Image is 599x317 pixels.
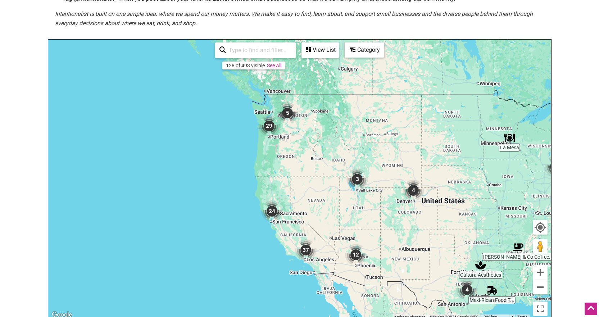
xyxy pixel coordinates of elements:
button: Zoom in [533,265,548,280]
div: 5 [545,156,566,177]
div: 12 [345,244,367,266]
input: Type to find and filter... [226,43,291,57]
div: 37 [295,239,317,261]
em: Intentionalist is built on one simple idea: where we spend our money matters. We make it easy to ... [55,10,533,27]
div: 128 of 493 visible [226,63,265,68]
div: Category [345,43,384,57]
div: 3 [346,168,368,190]
button: Toggle fullscreen view [532,301,548,317]
div: 29 [258,115,280,137]
div: 4 [403,180,424,201]
button: Drag Pegman onto the map to open Street View [533,239,548,254]
div: See a list of the visible businesses [301,42,339,58]
button: Your Location [533,220,548,235]
div: 5 [277,102,298,124]
div: Cultura Aesthetics [475,260,486,271]
div: 4 [456,279,478,300]
div: Mexi-Rican Food Truck [486,285,497,296]
div: View List [302,43,338,57]
div: La Mesa [504,132,515,143]
div: Scroll Back to Top [585,303,597,315]
div: Fidel & Co Coffee Roasters [513,242,523,253]
a: See All [267,63,281,68]
div: 24 [261,200,283,222]
div: Filter by category [345,42,384,58]
div: Type to search and filter [215,42,296,58]
button: Zoom out [533,280,548,294]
